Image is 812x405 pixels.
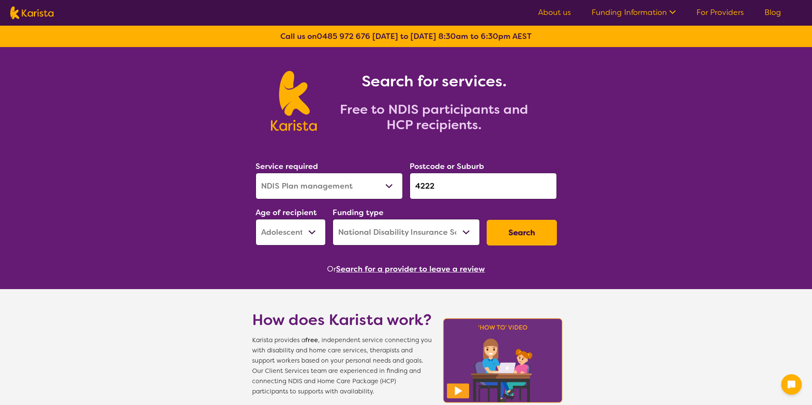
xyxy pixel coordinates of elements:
label: Age of recipient [256,207,317,218]
label: Postcode or Suburb [410,161,484,171]
label: Funding type [333,207,384,218]
h1: Search for services. [327,71,541,92]
span: Karista provides a , independent service connecting you with disability and home care services, t... [252,335,432,397]
h1: How does Karista work? [252,310,432,330]
a: About us [538,7,571,18]
b: free [305,336,318,344]
img: Karista logo [10,6,54,19]
span: Or [327,263,336,275]
input: Type [410,173,557,199]
button: Search [487,220,557,245]
img: Karista logo [271,71,317,131]
a: For Providers [696,7,744,18]
a: 0485 972 676 [317,31,370,41]
label: Service required [256,161,318,171]
button: Search for a provider to leave a review [336,263,485,275]
h2: Free to NDIS participants and HCP recipients. [327,102,541,133]
b: Call us on [DATE] to [DATE] 8:30am to 6:30pm AEST [280,31,532,41]
a: Funding Information [592,7,676,18]
a: Blog [764,7,781,18]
